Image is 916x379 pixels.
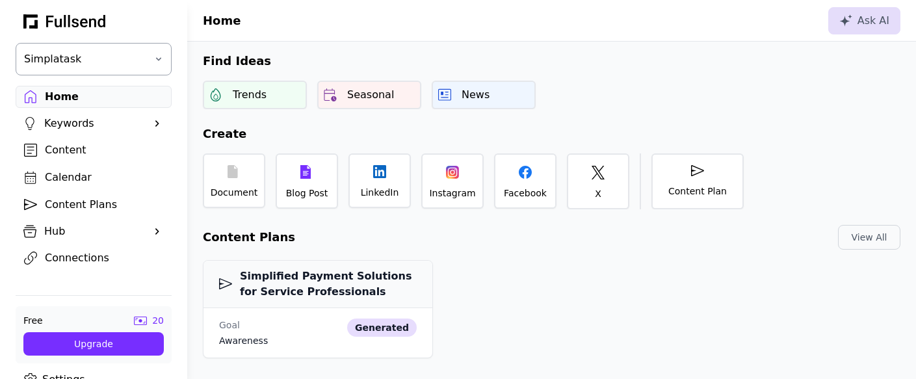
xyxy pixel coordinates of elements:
button: Upgrade [23,332,164,356]
h3: Simplified Payment Solutions for Service Professionals [219,268,417,300]
div: Hub [44,224,143,239]
div: X [595,187,601,200]
div: Document [211,186,258,199]
div: Content [45,142,163,158]
div: LinkedIn [361,186,399,199]
div: Home [45,89,163,105]
div: Goal [219,319,268,332]
div: Content Plan [668,185,727,198]
div: Trends [233,87,267,103]
div: generated [347,319,417,337]
div: Connections [45,250,163,266]
a: Content [16,139,172,161]
button: View All [838,225,900,250]
h2: Create [187,125,916,143]
div: 20 [152,314,164,327]
div: Upgrade [34,337,153,350]
span: Simplatask [24,51,145,67]
div: Content Plans [45,197,163,213]
button: Ask AI [828,7,900,34]
a: Calendar [16,166,172,189]
div: Keywords [44,116,143,131]
div: News [462,87,490,103]
button: Simplatask [16,43,172,75]
div: Instagram [429,187,475,200]
div: Facebook [504,187,547,200]
a: Content Plans [16,194,172,216]
div: Blog Post [286,187,328,200]
h1: Home [203,12,241,30]
a: Connections [16,247,172,269]
div: View All [849,231,889,244]
div: Ask AI [839,13,889,29]
div: Calendar [45,170,163,185]
div: awareness [219,334,268,347]
a: Home [16,86,172,108]
div: Seasonal [347,87,394,103]
h2: Find Ideas [187,52,916,70]
div: Free [23,314,43,327]
h2: Content Plans [203,228,295,246]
